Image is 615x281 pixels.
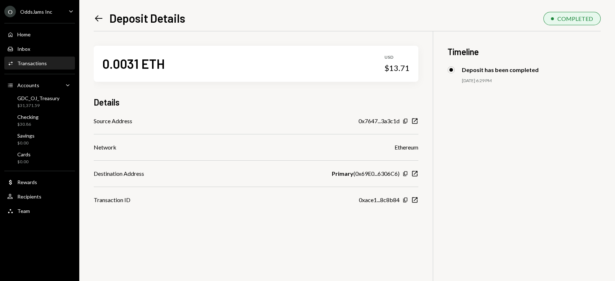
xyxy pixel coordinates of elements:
div: 0x7647...3a3c1d [358,117,400,125]
div: $30.86 [17,121,39,128]
a: Checking$30.86 [4,112,75,129]
div: $31,371.59 [17,103,59,109]
a: Team [4,204,75,217]
div: Destination Address [94,169,144,178]
a: Recipients [4,190,75,203]
div: COMPLETED [557,15,593,22]
div: Transaction ID [94,196,130,204]
div: Home [17,31,31,37]
div: [DATE] 6:29 PM [462,78,601,84]
div: Accounts [17,82,39,88]
div: $13.71 [384,63,410,73]
div: Rewards [17,179,37,185]
div: 0.0031 ETH [102,55,165,72]
div: Savings [17,133,35,139]
div: 0xace1...8c8b84 [359,196,400,204]
a: Savings$0.00 [4,130,75,148]
a: Home [4,28,75,41]
div: OddsJams Inc [20,9,52,15]
div: Cards [17,151,31,157]
div: Transactions [17,60,47,66]
div: O [4,6,16,17]
div: $0.00 [17,159,31,165]
h3: Details [94,96,120,108]
div: Inbox [17,46,30,52]
div: Deposit has been completed [462,66,539,73]
a: Rewards [4,175,75,188]
h1: Deposit Details [110,11,185,25]
a: Cards$0.00 [4,149,75,166]
div: Team [17,208,30,214]
a: GDC_OJ_Treasury$31,371.59 [4,93,75,110]
div: ( 0x69E0...6306C6 ) [332,169,400,178]
div: Source Address [94,117,132,125]
div: USD [384,54,410,61]
div: Checking [17,114,39,120]
h3: Timeline [447,46,601,58]
b: Primary [332,169,353,178]
a: Inbox [4,42,75,55]
div: GDC_OJ_Treasury [17,95,59,101]
a: Transactions [4,57,75,70]
a: Accounts [4,79,75,92]
div: $0.00 [17,140,35,146]
div: Recipients [17,193,41,200]
div: Network [94,143,116,152]
div: Ethereum [395,143,418,152]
